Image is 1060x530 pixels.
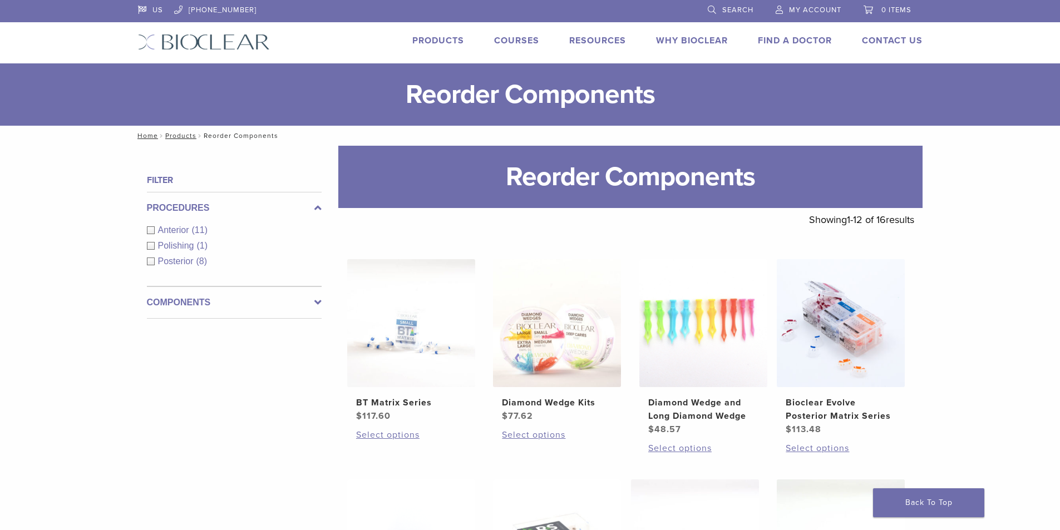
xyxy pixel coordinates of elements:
[862,35,923,46] a: Contact Us
[758,35,832,46] a: Find A Doctor
[722,6,753,14] span: Search
[648,396,758,423] h2: Diamond Wedge and Long Diamond Wedge
[494,35,539,46] a: Courses
[412,35,464,46] a: Products
[196,256,208,266] span: (8)
[776,259,906,436] a: Bioclear Evolve Posterior Matrix SeriesBioclear Evolve Posterior Matrix Series $113.48
[786,442,896,455] a: Select options for “Bioclear Evolve Posterior Matrix Series”
[648,442,758,455] a: Select options for “Diamond Wedge and Long Diamond Wedge”
[492,259,622,423] a: Diamond Wedge KitsDiamond Wedge Kits $77.62
[192,225,208,235] span: (11)
[648,424,654,435] span: $
[158,241,197,250] span: Polishing
[347,259,475,387] img: BT Matrix Series
[196,241,208,250] span: (1)
[347,259,476,423] a: BT Matrix SeriesBT Matrix Series $117.60
[873,488,984,517] a: Back To Top
[147,201,322,215] label: Procedures
[196,133,204,138] span: /
[147,296,322,309] label: Components
[656,35,728,46] a: Why Bioclear
[639,259,768,436] a: Diamond Wedge and Long Diamond WedgeDiamond Wedge and Long Diamond Wedge $48.57
[502,410,533,422] bdi: 77.62
[502,410,508,422] span: $
[138,34,270,50] img: Bioclear
[158,225,192,235] span: Anterior
[158,256,196,266] span: Posterior
[338,146,923,208] h1: Reorder Components
[847,214,886,226] span: 1-12 of 16
[786,424,792,435] span: $
[789,6,841,14] span: My Account
[639,259,767,387] img: Diamond Wedge and Long Diamond Wedge
[147,174,322,187] h4: Filter
[356,428,466,442] a: Select options for “BT Matrix Series”
[130,126,931,146] nav: Reorder Components
[356,396,466,409] h2: BT Matrix Series
[502,428,612,442] a: Select options for “Diamond Wedge Kits”
[134,132,158,140] a: Home
[502,396,612,409] h2: Diamond Wedge Kits
[809,208,914,231] p: Showing results
[165,132,196,140] a: Products
[777,259,905,387] img: Bioclear Evolve Posterior Matrix Series
[569,35,626,46] a: Resources
[356,410,391,422] bdi: 117.60
[356,410,362,422] span: $
[786,396,896,423] h2: Bioclear Evolve Posterior Matrix Series
[786,424,821,435] bdi: 113.48
[648,424,681,435] bdi: 48.57
[493,259,621,387] img: Diamond Wedge Kits
[881,6,911,14] span: 0 items
[158,133,165,138] span: /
